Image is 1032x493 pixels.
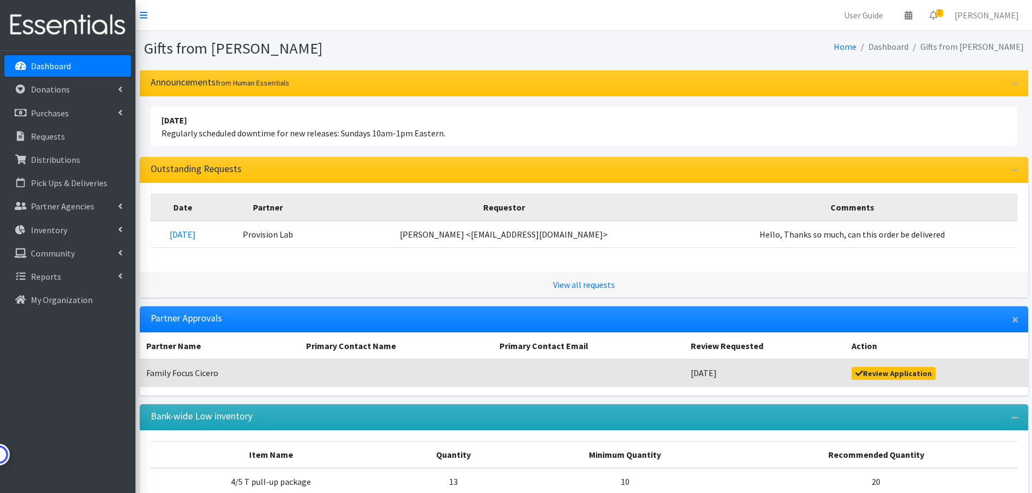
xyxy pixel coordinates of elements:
h3: Outstanding Requests [151,163,242,175]
th: Primary Contact Email [493,332,684,359]
p: Distributions [31,154,80,165]
p: Inventory [31,225,67,235]
a: Review Application [852,367,936,380]
h3: Bank-wide Low inventory [151,411,252,422]
a: Inventory [4,219,131,241]
h3: Announcements [151,77,289,88]
a: Pick Ups & Deliveries [4,172,131,194]
th: Action [845,332,1028,359]
th: Partner [215,194,320,221]
th: Partner Name [140,332,300,359]
a: [PERSON_NAME] [946,4,1028,26]
th: Quantity [392,441,515,468]
th: Comments [687,194,1017,221]
a: Community [4,242,131,264]
th: Date [151,194,216,221]
td: Family Focus Cicero [140,359,300,387]
th: Minimum Quantity [515,441,735,468]
a: Purchases [4,102,131,124]
span: 2 [936,9,943,17]
th: Primary Contact Name [300,332,493,359]
small: from Human Essentials [216,78,289,88]
a: Distributions [4,149,131,170]
a: Requests [4,126,131,147]
p: Donations [31,84,70,95]
th: Review Requested [684,332,845,359]
p: Purchases [31,108,69,119]
a: User Guide [835,4,892,26]
h1: Gifts from [PERSON_NAME] [144,39,580,58]
li: Gifts from [PERSON_NAME] [908,39,1024,55]
th: Requestor [321,194,688,221]
td: Hello, Thanks so much, can this order be delivered [687,221,1017,248]
h3: Partner Approvals [151,313,222,324]
td: [DATE] [684,359,845,387]
td: [PERSON_NAME] <[EMAIL_ADDRESS][DOMAIN_NAME]> [321,221,688,248]
img: HumanEssentials [4,7,131,43]
a: Home [834,41,856,52]
a: View all requests [553,279,615,290]
li: Regularly scheduled downtime for new releases: Sundays 10am-1pm Eastern. [151,107,1017,146]
p: Requests [31,131,65,142]
p: Reports [31,271,61,282]
p: Pick Ups & Deliveries [31,178,107,188]
a: [DATE] [170,229,196,240]
td: Provision Lab [215,221,320,248]
a: Reports [4,266,131,287]
a: Partner Agencies [4,195,131,217]
a: Dashboard [4,55,131,77]
a: Donations [4,78,131,100]
th: Recommended Quantity [735,441,1017,468]
a: 2 [921,4,946,26]
p: My Organization [31,294,93,305]
li: Dashboard [856,39,908,55]
p: Partner Agencies [31,201,94,212]
a: My Organization [4,289,131,311]
p: Community [31,248,75,259]
p: Dashboard [31,61,71,71]
strong: [DATE] [161,115,187,126]
th: Item Name [151,441,392,468]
